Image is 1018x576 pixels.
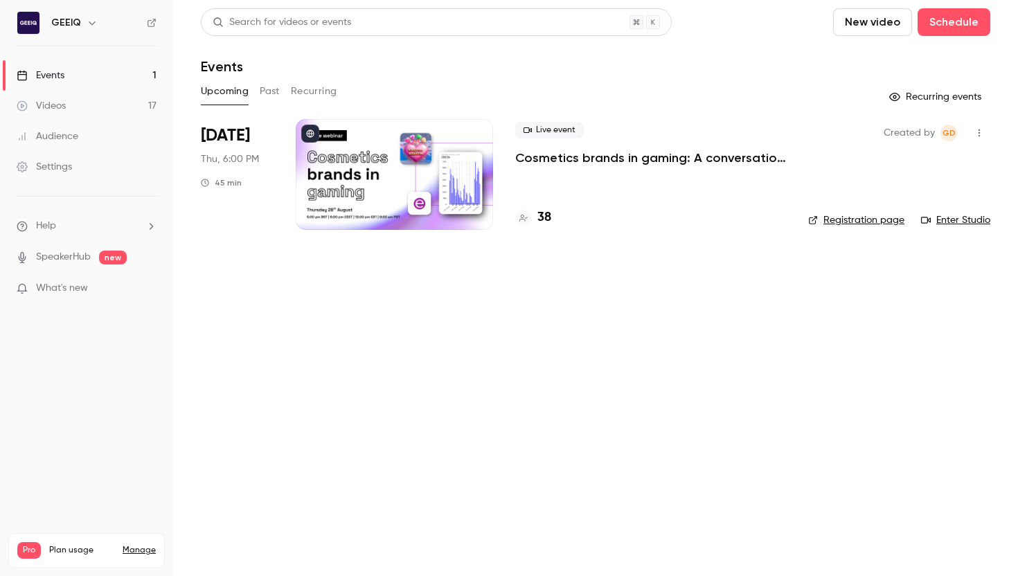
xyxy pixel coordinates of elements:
a: Cosmetics brands in gaming: A conversation with essence cosmetics [515,150,786,166]
a: Registration page [808,213,904,227]
button: Schedule [918,8,990,36]
span: Plan usage [49,545,114,556]
div: Aug 28 Thu, 5:00 PM (Europe/London) [201,119,274,230]
button: Past [260,80,280,102]
a: SpeakerHub [36,250,91,264]
button: Upcoming [201,80,249,102]
button: Recurring [291,80,337,102]
span: Live event [515,122,584,138]
div: 45 min [201,177,242,188]
span: Help [36,219,56,233]
button: New video [833,8,912,36]
div: Videos [17,99,66,113]
span: Created by [884,125,935,141]
div: Settings [17,160,72,174]
div: Search for videos or events [213,15,351,30]
img: GEEIQ [17,12,39,34]
h4: 38 [537,208,551,227]
span: GD [943,125,956,141]
li: help-dropdown-opener [17,219,157,233]
span: Pro [17,542,41,559]
a: Enter Studio [921,213,990,227]
a: Manage [123,545,156,556]
span: [DATE] [201,125,250,147]
h6: GEEIQ [51,16,81,30]
div: Events [17,69,64,82]
h1: Events [201,58,243,75]
span: Thu, 6:00 PM [201,152,259,166]
a: 38 [515,208,551,227]
div: Audience [17,129,78,143]
button: Recurring events [883,86,990,108]
span: What's new [36,281,88,296]
span: new [99,251,127,264]
span: Giovanna Demopoulos [940,125,957,141]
